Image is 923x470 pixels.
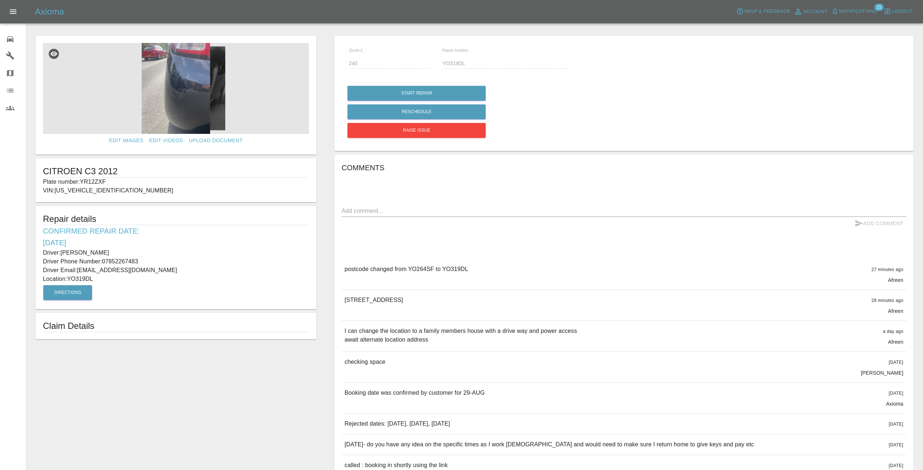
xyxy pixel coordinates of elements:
button: Directions [43,285,92,300]
p: Booking date was confirmed by customer for 29-AUG [345,389,485,397]
span: a day ago [883,329,903,334]
h6: Confirmed Repair Date: [DATE] [43,225,309,248]
span: [DATE] [889,442,903,447]
p: Afreen [888,276,903,284]
p: postcode changed from YO264SF to YO319DL [345,265,468,274]
p: Afreen [888,338,903,346]
a: Edit Videos [146,134,186,147]
span: [DATE] [889,391,903,396]
span: 28 minutes ago [871,298,903,303]
h1: CITROEN C3 2012 [43,166,309,177]
span: [DATE] [889,422,903,427]
p: I can change the location to a family members house with a drive way and power access await alter... [345,327,577,344]
p: Rejected dates: [DATE], [DATE], [DATE] [345,419,450,428]
span: Quote £ [349,48,363,52]
span: Account [803,8,828,16]
p: [STREET_ADDRESS] [345,296,403,304]
p: Afreen [888,307,903,315]
button: Raise issue [347,123,486,138]
span: Notifications [839,7,877,16]
span: [DATE] [889,463,903,468]
button: Reschedule [347,104,486,119]
button: Logout [882,6,914,17]
a: Edit Images [106,134,146,147]
h1: Claim Details [43,320,309,332]
a: Upload Document [186,134,246,147]
button: Open drawer [4,3,22,20]
span: Logout [892,7,912,16]
span: 15 [874,4,883,11]
h5: Repair details [43,213,309,225]
button: Start Repair [347,86,486,101]
span: Help & Feedback [744,7,790,16]
p: Axioma [886,400,903,407]
h5: Axioma [35,6,64,17]
p: Location: YO319DL [43,275,309,283]
p: called : booking in shortly using the link [345,461,448,470]
img: f78b2dc3-d717-4abd-a9dd-9f8f13ed22f6 [43,43,309,134]
button: Help & Feedback [735,6,792,17]
p: [DATE]- do you have any idea on the specific times as I work [DEMOGRAPHIC_DATA] and would need to... [345,440,754,449]
p: checking space [345,358,385,366]
p: Driver Phone Number: 07852267483 [43,257,309,266]
p: Driver: [PERSON_NAME] [43,248,309,257]
a: Account [792,6,829,17]
span: Repair location [442,48,469,52]
span: [DATE] [889,360,903,365]
h6: Comments [342,162,906,174]
p: Driver Email: [EMAIL_ADDRESS][DOMAIN_NAME] [43,266,309,275]
p: [PERSON_NAME] [861,369,903,377]
button: Notifications [829,6,879,17]
p: VIN: [US_VEHICLE_IDENTIFICATION_NUMBER] [43,186,309,195]
p: Plate number: YR12ZXF [43,178,309,186]
span: 27 minutes ago [871,267,903,272]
